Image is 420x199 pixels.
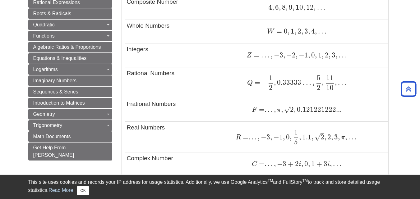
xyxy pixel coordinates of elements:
span: – [290,102,294,110]
a: Equations & Inequalities [28,53,112,64]
span: 1 [294,128,298,136]
a: Back to Top [399,85,418,93]
span: , [272,3,274,11]
span: 3 [303,27,308,35]
span: . [266,105,270,114]
a: Roots & Radicals [28,8,112,19]
span: . [319,3,322,11]
span: , [283,51,285,59]
span: 9 [288,3,293,11]
span: 1 [269,74,273,82]
span: = [257,105,265,114]
span: , [273,160,276,168]
span: , [281,105,283,114]
span: , [290,133,292,141]
span: … [301,78,311,87]
span: . [322,3,325,11]
div: This site uses cookies and records your IP address for usage statistics. Additionally, we use Goo... [28,179,392,195]
span: 5 [317,74,321,82]
a: Algebraic Ratios & Proportions [28,42,112,52]
span: , [329,51,330,59]
span: 8 [281,3,286,11]
span: … [337,51,347,59]
span: , [314,3,316,11]
span: √ [315,133,321,141]
span: , [283,133,285,141]
span: 5 [294,138,298,146]
span: , [288,27,289,35]
td: Whole Numbers [125,20,205,43]
span: 10 [326,84,334,92]
span: … [317,27,326,35]
span: 0.33333 [276,78,301,87]
span: i [327,161,330,168]
span: 6 [274,3,279,11]
span: + [286,160,293,168]
span: , [256,133,260,141]
span: = [241,133,248,141]
span: , [322,51,324,59]
span: , [301,160,303,168]
span: 1 [279,133,283,141]
span: 1 [289,27,294,35]
td: Real Numbers [125,122,205,152]
span: 1 [310,160,315,168]
span: − [272,133,279,141]
span: , [331,133,333,141]
span: 0.121221222... [296,105,342,114]
span: Imaginary Numbers [33,78,77,83]
span: π [340,134,345,141]
span: , [312,133,313,141]
span: , [301,27,303,35]
span: √ [284,105,290,114]
a: Geometry [28,109,112,120]
span: , [330,160,332,168]
a: Math Documents [28,131,112,142]
span: C [252,161,257,168]
span: = [275,27,282,35]
a: Trigonometry [28,120,112,131]
span: 2 [290,105,294,114]
a: Sequences & Series [28,87,112,97]
span: Quadratic [33,22,55,27]
span: , [308,51,310,59]
span: Roots & Radicals [33,11,72,16]
span: 1 [304,51,308,59]
span: 0 [303,160,308,168]
span: , [308,27,310,35]
span: , [296,51,298,59]
span: 2 [296,27,301,35]
span: Functions [33,33,55,38]
span: . [265,160,266,168]
span: , [324,133,326,141]
span: . [250,133,253,141]
sup: TM [302,179,308,183]
span: 3 [333,133,338,141]
span: , [338,133,340,141]
span: 4 [268,3,272,11]
span: 0 [285,133,290,141]
span: 1.1 [301,133,312,141]
span: , [274,78,276,87]
span: 2 [293,160,299,168]
span: 3 [322,160,327,168]
span: , [308,160,310,168]
span: = [257,160,265,168]
span: π [276,106,281,113]
span: – [321,129,324,138]
span: … [337,78,346,87]
span: − [285,51,292,59]
a: Quadratic [28,20,112,30]
span: , [293,3,294,11]
span: 2 [317,84,321,92]
span: , [294,27,296,35]
span: . [265,105,266,114]
span: 1 [317,51,322,59]
span: W [267,28,275,35]
td: Irrational Numbers [125,98,205,122]
span: , [322,78,324,87]
span: , [345,133,347,141]
span: . [266,160,270,168]
span: , [335,51,337,59]
span: , [286,3,288,11]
